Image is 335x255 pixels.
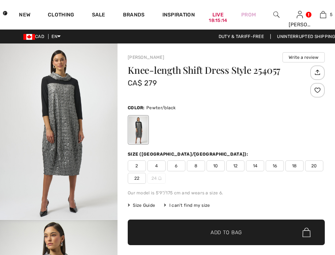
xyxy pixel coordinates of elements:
[289,21,311,28] div: [PERSON_NAME]
[312,10,335,19] a: 5
[23,34,35,40] img: Canadian Dollar
[128,173,146,184] span: 22
[128,160,146,171] span: 2
[146,105,176,110] span: Pewter/black
[320,10,326,19] img: My Bag
[164,202,210,209] div: I can't find my size
[128,65,308,75] h1: Knee-length Shift Dress Style 254057
[128,79,157,87] span: CA$ 279
[187,160,205,171] span: 8
[167,160,185,171] span: 6
[241,11,256,19] a: Prom
[158,176,162,180] img: ring-m.svg
[226,160,244,171] span: 12
[51,34,61,39] span: EN
[92,12,105,19] a: Sale
[209,17,227,24] div: 18:15:14
[128,220,325,245] button: Add to Bag
[48,12,74,19] a: Clothing
[212,11,224,19] a: Live18:15:14
[207,160,225,171] span: 10
[147,173,166,184] span: 24
[305,160,323,171] span: 20
[128,55,164,60] a: [PERSON_NAME]
[282,52,325,62] button: Write a review
[128,202,155,209] span: Size Guide
[303,228,311,237] img: Bag.svg
[129,116,148,144] div: Pewter/black
[273,10,280,19] img: search the website
[128,190,325,196] div: Our model is 5'9"/175 cm and wears a size 6.
[211,229,242,236] span: Add to Bag
[23,34,47,39] span: CAD
[128,151,250,157] div: Size ([GEOGRAPHIC_DATA]/[GEOGRAPHIC_DATA]):
[123,12,145,19] a: Brands
[297,11,303,18] a: Sign In
[128,105,145,110] span: Color:
[285,160,304,171] span: 18
[147,160,166,171] span: 4
[19,12,30,19] a: New
[311,66,323,79] img: Share
[330,11,332,18] span: 5
[3,6,7,20] img: 1ère Avenue
[266,160,284,171] span: 16
[246,160,264,171] span: 14
[162,12,195,19] span: Inspiration
[297,10,303,19] img: My Info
